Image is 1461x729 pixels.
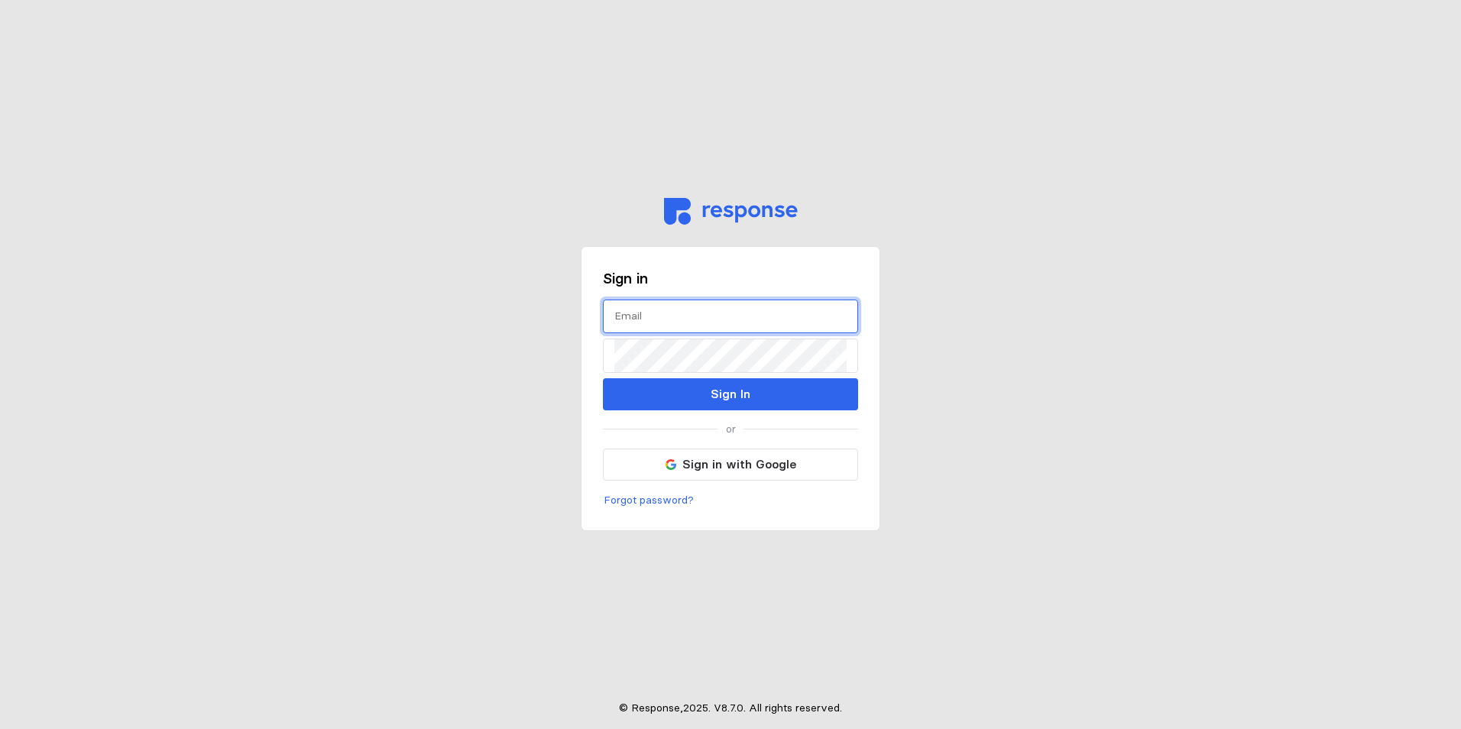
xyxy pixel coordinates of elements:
p: or [726,421,736,438]
p: Sign in with Google [682,455,796,474]
button: Forgot password? [603,491,695,510]
img: svg%3e [664,198,798,225]
img: svg%3e [666,459,676,470]
p: Sign In [711,384,750,403]
button: Sign in with Google [603,449,858,481]
h3: Sign in [603,268,858,289]
p: © Response, 2025 . V 8.7.0 . All rights reserved. [619,700,842,717]
p: Forgot password? [604,492,694,509]
button: Sign In [603,378,858,410]
input: Email [614,300,847,333]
